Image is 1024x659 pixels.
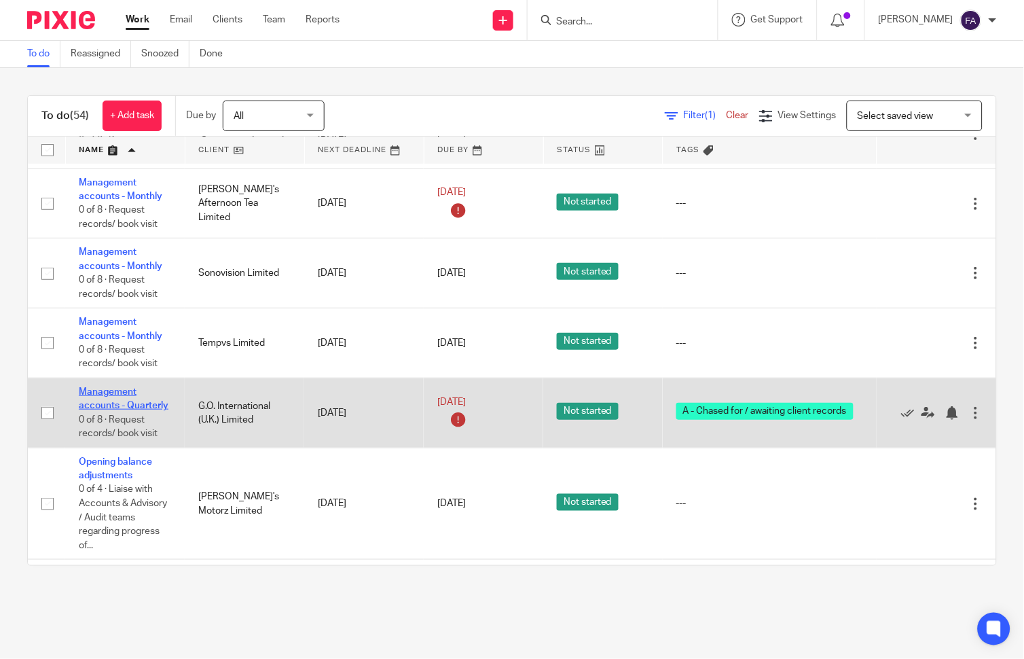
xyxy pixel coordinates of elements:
[79,387,168,410] a: Management accounts - Quarterly
[555,16,677,29] input: Search
[727,111,749,120] a: Clear
[70,110,89,121] span: (54)
[170,13,192,26] a: Email
[185,238,304,308] td: Sonovision Limited
[79,247,162,270] a: Management accounts - Monthly
[676,196,863,210] div: ---
[557,403,619,420] span: Not started
[676,497,863,510] div: ---
[437,268,466,278] span: [DATE]
[200,41,233,67] a: Done
[437,188,466,197] span: [DATE]
[304,308,424,378] td: [DATE]
[677,146,700,154] span: Tags
[557,194,619,211] span: Not started
[778,111,837,120] span: View Settings
[306,13,340,26] a: Reports
[79,178,162,201] a: Management accounts - Monthly
[557,333,619,350] span: Not started
[304,378,424,448] td: [DATE]
[27,41,60,67] a: To do
[141,41,189,67] a: Snoozed
[103,101,162,131] a: + Add task
[79,206,158,230] span: 0 of 8 · Request records/ book visit
[185,168,304,238] td: [PERSON_NAME]'s Afternoon Tea Limited
[234,111,244,121] span: All
[185,378,304,448] td: G.O. International (U.K.) Limited
[557,263,619,280] span: Not started
[79,485,167,550] span: 0 of 4 · Liaise with Accounts & Advisory / Audit teams regarding progress of...
[185,448,304,560] td: [PERSON_NAME]'s Motorz Limited
[213,13,242,26] a: Clients
[879,13,953,26] p: [PERSON_NAME]
[858,111,934,121] span: Select saved view
[263,13,285,26] a: Team
[676,336,863,350] div: ---
[41,109,89,123] h1: To do
[437,338,466,348] span: [DATE]
[79,457,152,480] a: Opening balance adjustments
[684,111,727,120] span: Filter
[960,10,982,31] img: svg%3E
[706,111,716,120] span: (1)
[71,41,131,67] a: Reassigned
[751,15,803,24] span: Get Support
[79,345,158,369] span: 0 of 8 · Request records/ book visit
[676,266,863,280] div: ---
[437,499,466,508] span: [DATE]
[557,494,619,511] span: Not started
[676,403,854,420] span: A - Chased for / awaiting client records
[437,397,466,407] span: [DATE]
[304,238,424,308] td: [DATE]
[79,275,158,299] span: 0 of 8 · Request records/ book visit
[304,168,424,238] td: [DATE]
[185,308,304,378] td: Tempvs Limited
[901,406,921,420] a: Mark as done
[304,448,424,560] td: [DATE]
[186,109,216,122] p: Due by
[79,415,158,439] span: 0 of 8 · Request records/ book visit
[126,13,149,26] a: Work
[27,11,95,29] img: Pixie
[79,317,162,340] a: Management accounts - Monthly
